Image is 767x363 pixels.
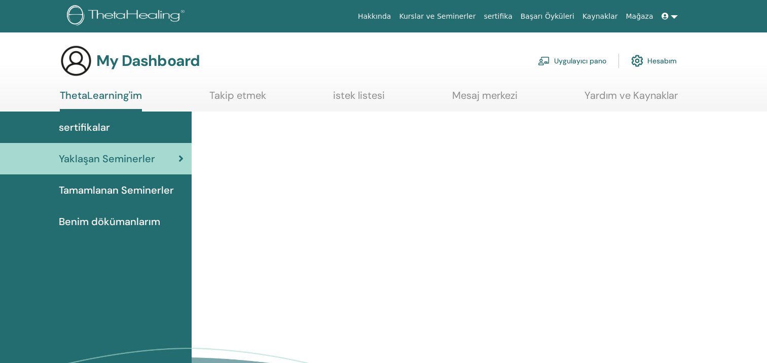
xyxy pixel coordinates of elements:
a: Mağaza [622,7,657,26]
img: cog.svg [631,52,643,69]
span: sertifikalar [59,120,110,135]
a: Mesaj merkezi [452,89,518,109]
a: Uygulayıcı pano [538,50,606,72]
a: Hakkında [354,7,395,26]
img: logo.png [67,5,188,28]
h3: My Dashboard [96,52,200,70]
a: ThetaLearning'im [60,89,142,112]
a: Başarı Öyküleri [517,7,578,26]
img: generic-user-icon.jpg [60,45,92,77]
span: Benim dökümanlarım [59,214,160,229]
a: Hesabım [631,50,677,72]
a: Kaynaklar [578,7,622,26]
span: Yaklaşan Seminerler [59,151,155,166]
a: Takip etmek [209,89,266,109]
a: Yardım ve Kaynaklar [585,89,678,109]
a: sertifika [480,7,516,26]
a: Kurslar ve Seminerler [395,7,480,26]
img: chalkboard-teacher.svg [538,56,550,65]
span: Tamamlanan Seminerler [59,183,174,198]
a: istek listesi [333,89,385,109]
